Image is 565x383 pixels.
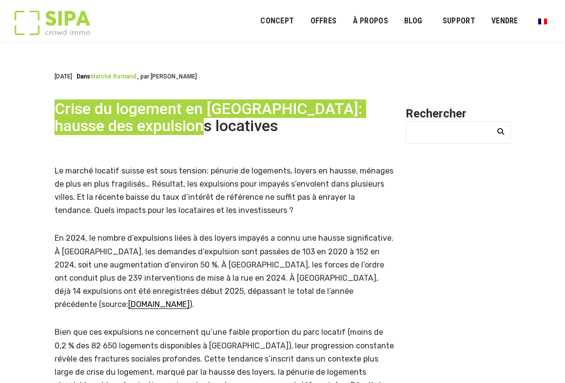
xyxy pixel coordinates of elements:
img: Français [538,19,547,24]
span: Dans [77,73,90,80]
p: En 2024, le nombre d’expulsions liées à des loyers impayés a connu une hausse significative. À [G... [55,231,394,311]
a: Blog [398,10,429,32]
a: OFFRES [304,10,343,32]
a: SUPPORT [436,10,482,32]
div: [DATE] [55,72,197,81]
span: , par [PERSON_NAME] [137,73,197,80]
img: Logo [15,11,90,35]
a: [DOMAIN_NAME] [128,300,190,309]
a: VENDRE [485,10,525,32]
h2: Rechercher [406,106,511,121]
nav: Menu principal [260,9,550,33]
a: Concept [254,10,300,32]
p: Le marché locatif suisse est sous tension: pénurie de logements, loyers en hausse, ménages de plu... [55,164,394,217]
h1: Crise du logement en [GEOGRAPHIC_DATA]: hausse des expulsions locatives [55,100,394,134]
a: À PROPOS [346,10,394,32]
a: Marché romand [90,73,136,80]
a: Passer à [532,12,553,30]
